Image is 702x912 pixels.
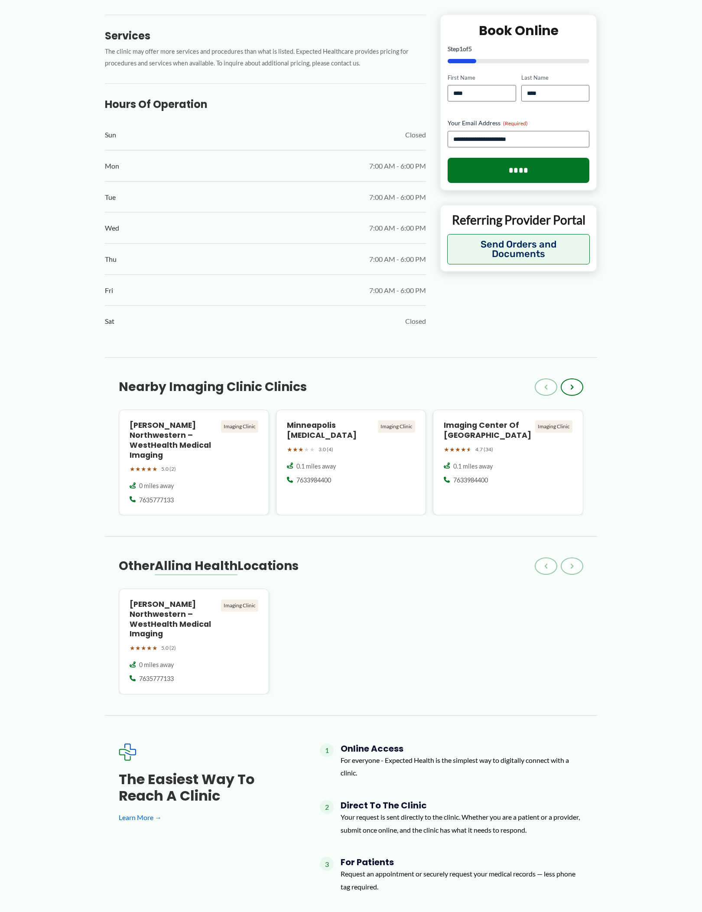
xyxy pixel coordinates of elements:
[135,463,141,475] span: ★
[544,382,548,392] span: ‹
[296,476,331,485] span: 7633984400
[378,420,415,433] div: Imaging Clinic
[468,45,472,52] span: 5
[535,557,557,575] button: ‹
[459,45,463,52] span: 1
[152,642,158,654] span: ★
[544,561,548,571] span: ‹
[135,642,141,654] span: ★
[320,857,334,871] span: 3
[309,444,315,455] span: ★
[119,589,269,694] a: [PERSON_NAME] Northwestern – WestHealth Medical Imaging Imaging Clinic ★★★★★ 5.0 (2) 0 miles away...
[535,420,572,433] div: Imaging Clinic
[155,557,237,574] span: Allina Health
[119,410,269,515] a: [PERSON_NAME] Northwestern – WestHealth Medical Imaging Imaging Clinic ★★★★★ 5.0 (2) 0 miles away...
[105,315,114,328] span: Sat
[570,382,574,392] span: ›
[448,119,589,127] label: Your Email Address
[130,642,135,654] span: ★
[448,22,589,39] h2: Book Online
[119,558,299,574] h3: Other Locations
[369,191,426,204] span: 7:00 AM - 6:00 PM
[320,743,334,757] span: 1
[405,315,426,328] span: Closed
[130,420,218,460] h4: [PERSON_NAME] Northwestern – WestHealth Medical Imaging
[570,561,574,571] span: ›
[448,73,516,81] label: First Name
[405,128,426,141] span: Closed
[447,234,590,264] button: Send Orders and Documents
[444,420,532,440] h4: Imaging Center of [GEOGRAPHIC_DATA]
[503,120,528,127] span: (Required)
[141,463,146,475] span: ★
[221,420,258,433] div: Imaging Clinic
[369,253,426,266] span: 7:00 AM - 6:00 PM
[320,800,334,814] span: 2
[449,444,455,455] span: ★
[141,642,146,654] span: ★
[561,378,583,396] button: ›
[453,462,493,471] span: 0.1 miles away
[455,444,461,455] span: ★
[105,46,426,69] p: The clinic may offer more services and procedures than what is listed. Expected Healthcare provid...
[369,221,426,235] span: 7:00 AM - 6:00 PM
[119,771,292,805] h3: The Easiest Way to Reach a Clinic
[105,160,119,173] span: Mon
[139,482,174,490] span: 0 miles away
[152,463,158,475] span: ★
[448,46,589,52] p: Step of
[369,160,426,173] span: 7:00 AM - 6:00 PM
[119,379,307,395] h3: Nearby Imaging Clinic Clinics
[475,445,493,454] span: 4.7 (34)
[105,221,119,235] span: Wed
[453,476,488,485] span: 7633984400
[304,444,309,455] span: ★
[221,599,258,612] div: Imaging Clinic
[161,464,176,474] span: 5.0 (2)
[105,29,426,42] h3: Services
[119,811,292,824] a: Learn More →
[521,73,589,81] label: Last Name
[139,661,174,669] span: 0 miles away
[341,857,583,867] h4: For Patients
[318,445,333,454] span: 3.0 (4)
[447,212,590,228] p: Referring Provider Portal
[466,444,472,455] span: ★
[287,444,292,455] span: ★
[444,444,449,455] span: ★
[105,98,426,111] h3: Hours of Operation
[130,599,218,639] h4: [PERSON_NAME] Northwestern – WestHealth Medical Imaging
[561,557,583,575] button: ›
[105,128,116,141] span: Sun
[139,496,174,505] span: 7635777133
[105,253,117,266] span: Thu
[161,643,176,653] span: 5.0 (2)
[296,462,336,471] span: 0.1 miles away
[433,410,583,515] a: Imaging Center of [GEOGRAPHIC_DATA] Imaging Clinic ★★★★★ 4.7 (34) 0.1 miles away 7633984400
[341,811,583,836] p: Your request is sent directly to the clinic. Whether you are a patient or a provider, submit once...
[105,191,116,204] span: Tue
[146,642,152,654] span: ★
[139,674,174,683] span: 7635777133
[461,444,466,455] span: ★
[105,284,113,297] span: Fri
[292,444,298,455] span: ★
[341,754,583,779] p: For everyone - Expected Health is the simplest way to digitally connect with a clinic.
[341,800,583,811] h4: Direct to the Clinic
[298,444,304,455] span: ★
[276,410,426,515] a: Minneapolis [MEDICAL_DATA] Imaging Clinic ★★★★★ 3.0 (4) 0.1 miles away 7633984400
[341,867,583,893] p: Request an appointment or securely request your medical records — less phone tag required.
[287,420,375,440] h4: Minneapolis [MEDICAL_DATA]
[369,284,426,297] span: 7:00 AM - 6:00 PM
[130,463,135,475] span: ★
[341,743,583,754] h4: Online Access
[119,743,136,761] img: Expected Healthcare Logo
[535,378,557,396] button: ‹
[146,463,152,475] span: ★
